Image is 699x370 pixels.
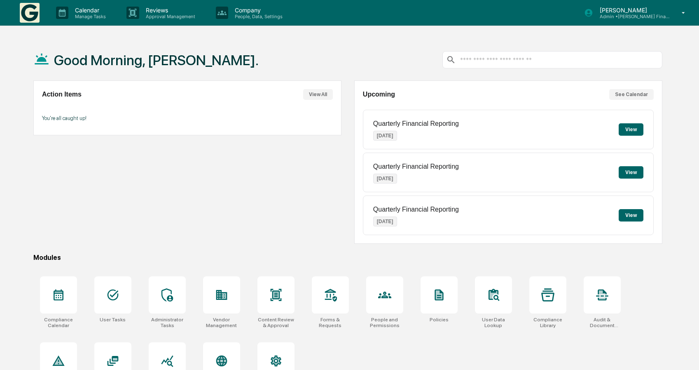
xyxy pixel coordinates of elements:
div: Audit & Document Logs [584,317,621,328]
p: Manage Tasks [68,14,110,19]
h1: Good Morning, [PERSON_NAME]. [54,52,259,68]
p: Reviews [139,7,199,14]
img: logo [20,3,40,23]
p: Calendar [68,7,110,14]
div: Modules [33,254,662,262]
p: Quarterly Financial Reporting [373,120,459,127]
div: Content Review & Approval [257,317,295,328]
p: People, Data, Settings [228,14,287,19]
p: Admin • [PERSON_NAME] Financial Advisors [593,14,670,19]
button: View [619,209,643,222]
p: [PERSON_NAME] [593,7,670,14]
h2: Upcoming [363,91,395,98]
div: Forms & Requests [312,317,349,328]
button: View All [303,89,333,100]
div: Administrator Tasks [149,317,186,328]
div: People and Permissions [366,317,403,328]
div: Compliance Calendar [40,317,77,328]
p: [DATE] [373,174,397,184]
p: Quarterly Financial Reporting [373,206,459,213]
p: [DATE] [373,217,397,226]
div: User Tasks [100,317,126,323]
div: Compliance Library [529,317,566,328]
button: See Calendar [609,89,654,100]
p: Approval Management [139,14,199,19]
div: Vendor Management [203,317,240,328]
p: You're all caught up! [42,115,333,121]
p: Quarterly Financial Reporting [373,163,459,170]
div: Policies [430,317,449,323]
button: View [619,166,643,179]
div: User Data Lookup [475,317,512,328]
button: View [619,123,643,136]
p: [DATE] [373,131,397,141]
p: Company [228,7,287,14]
h2: Action Items [42,91,82,98]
